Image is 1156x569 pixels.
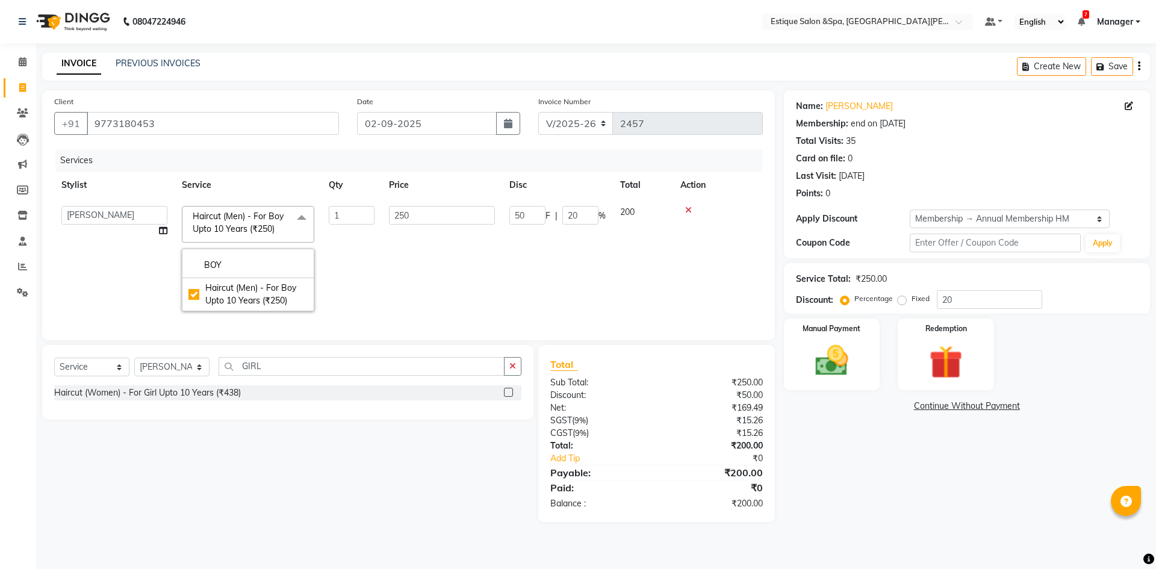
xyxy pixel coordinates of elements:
[676,452,771,465] div: ₹0
[54,96,73,107] label: Client
[541,497,656,510] div: Balance :
[54,387,241,399] div: Haircut (Women) - For Girl Upto 10 Years (₹438)
[87,112,339,135] input: Search by Name/Mobile/Email/Code
[1091,57,1133,76] button: Save
[846,135,856,148] div: 35
[848,152,853,165] div: 0
[574,415,586,425] span: 9%
[910,234,1081,252] input: Enter Offer / Coupon Code
[796,294,833,306] div: Discount:
[796,100,823,113] div: Name:
[545,210,550,222] span: F
[541,414,656,427] div: ( )
[541,465,656,480] div: Payable:
[825,100,893,113] a: [PERSON_NAME]
[656,440,771,452] div: ₹200.00
[555,210,558,222] span: |
[656,402,771,414] div: ₹169.49
[856,273,887,285] div: ₹250.00
[550,428,573,438] span: CGST
[656,376,771,389] div: ₹250.00
[796,187,823,200] div: Points:
[919,341,973,383] img: _gift.svg
[854,293,893,304] label: Percentage
[796,152,845,165] div: Card on file:
[219,357,505,376] input: Search or Scan
[275,223,280,234] a: x
[803,323,860,334] label: Manual Payment
[796,170,836,182] div: Last Visit:
[656,497,771,510] div: ₹200.00
[538,96,591,107] label: Invoice Number
[1078,16,1085,27] a: 7
[382,172,502,199] th: Price
[656,414,771,427] div: ₹15.26
[1097,16,1133,28] span: Manager
[796,273,851,285] div: Service Total:
[550,415,572,426] span: SGST
[656,427,771,440] div: ₹15.26
[541,402,656,414] div: Net:
[796,135,844,148] div: Total Visits:
[541,440,656,452] div: Total:
[54,172,175,199] th: Stylist
[541,376,656,389] div: Sub Total:
[786,400,1148,412] a: Continue Without Payment
[54,112,88,135] button: +91
[193,211,284,234] span: Haircut (Men) - For Boy Upto 10 Years (₹250)
[541,427,656,440] div: ( )
[656,480,771,495] div: ₹0
[673,172,763,199] th: Action
[132,5,185,39] b: 08047224946
[796,117,848,130] div: Membership:
[1083,10,1089,19] span: 7
[541,452,676,465] a: Add Tip
[357,96,373,107] label: Date
[541,389,656,402] div: Discount:
[925,323,967,334] label: Redemption
[57,53,101,75] a: INVOICE
[613,172,673,199] th: Total
[851,117,906,130] div: end on [DATE]
[1086,234,1120,252] button: Apply
[550,358,578,371] span: Total
[55,149,772,172] div: Services
[188,259,308,272] input: multiselect-search
[796,213,910,225] div: Apply Discount
[1017,57,1086,76] button: Create New
[796,237,910,249] div: Coupon Code
[656,389,771,402] div: ₹50.00
[912,293,930,304] label: Fixed
[116,58,200,69] a: PREVIOUS INVOICES
[656,465,771,480] div: ₹200.00
[805,341,859,380] img: _cash.svg
[541,480,656,495] div: Paid:
[825,187,830,200] div: 0
[839,170,865,182] div: [DATE]
[502,172,613,199] th: Disc
[188,282,308,307] div: Haircut (Men) - For Boy Upto 10 Years (₹250)
[575,428,586,438] span: 9%
[175,172,322,199] th: Service
[322,172,382,199] th: Qty
[598,210,606,222] span: %
[620,207,635,217] span: 200
[31,5,113,39] img: logo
